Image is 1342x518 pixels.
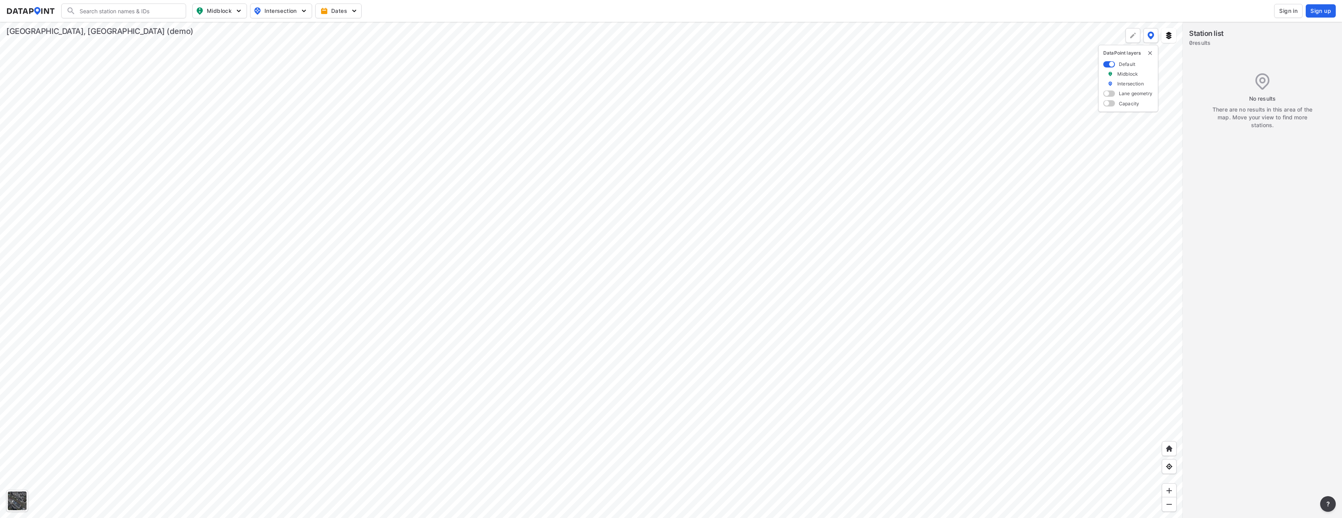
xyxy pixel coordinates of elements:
[196,6,242,16] span: Midblock
[1320,496,1336,512] button: more
[1165,463,1173,470] img: zeq5HYn9AnE9l6UmnFLPAAAAAElFTkSuQmCC
[6,490,28,512] div: Toggle basemap
[1310,7,1331,15] span: Sign up
[1119,61,1135,67] label: Default
[1125,28,1140,43] div: Polygon tool
[1325,499,1331,509] span: ?
[235,7,243,15] img: 5YPKRKmlfpI5mqlR8AD95paCi+0kK1fRFDJSaMmawlwaeJcJwk9O2fotCW5ve9gAAAAASUVORK5CYII=
[1108,71,1113,77] img: marker_Midblock.5ba75e30.svg
[315,4,362,18] button: Dates
[6,7,55,15] img: dataPointLogo.9353c09d.svg
[322,7,357,15] span: Dates
[1189,28,1224,39] label: Station list
[1253,72,1272,90] img: Location%20-%20Pin.421484f6.svg
[320,7,328,15] img: calendar-gold.39a51dde.svg
[1119,90,1152,97] label: Lane geometry
[1117,71,1138,77] label: Midblock
[1119,100,1139,107] label: Capacity
[1162,483,1177,498] div: Zoom in
[253,6,262,16] img: map_pin_int.54838e6b.svg
[1279,7,1298,15] span: Sign in
[1162,497,1177,512] div: Zoom out
[1147,32,1154,39] img: data-point-layers.37681fc9.svg
[1273,4,1304,18] a: Sign in
[1165,445,1173,452] img: +XpAUvaXAN7GudzAAAAAElFTkSuQmCC
[1162,459,1177,474] div: View my location
[1162,441,1177,456] div: Home
[1304,4,1336,18] a: Sign up
[192,4,247,18] button: Midblock
[300,7,308,15] img: 5YPKRKmlfpI5mqlR8AD95paCi+0kK1fRFDJSaMmawlwaeJcJwk9O2fotCW5ve9gAAAAASUVORK5CYII=
[254,6,307,16] span: Intersection
[195,6,204,16] img: map_pin_mid.602f9df1.svg
[1206,95,1319,103] div: No results
[250,4,312,18] button: Intersection
[1117,80,1144,87] label: Intersection
[1306,4,1336,18] button: Sign up
[350,7,358,15] img: 5YPKRKmlfpI5mqlR8AD95paCi+0kK1fRFDJSaMmawlwaeJcJwk9O2fotCW5ve9gAAAAASUVORK5CYII=
[1165,487,1173,495] img: ZvzfEJKXnyWIrJytrsY285QMwk63cM6Drc+sIAAAAASUVORK5CYII=
[1189,39,1224,47] label: 0 results
[1165,500,1173,508] img: MAAAAAElFTkSuQmCC
[1206,106,1319,129] div: There are no results in this area of the map. Move your view to find more stations.
[1143,28,1158,43] button: DataPoint layers
[1165,32,1173,39] img: layers.ee07997e.svg
[1129,32,1137,39] img: +Dz8AAAAASUVORK5CYII=
[1108,80,1113,87] img: marker_Intersection.6861001b.svg
[76,5,181,17] input: Search
[1147,50,1153,56] img: close-external-leyer.3061a1c7.svg
[1103,50,1153,56] p: DataPoint layers
[1147,50,1153,56] button: delete
[1274,4,1303,18] button: Sign in
[6,26,193,37] div: [GEOGRAPHIC_DATA], [GEOGRAPHIC_DATA] (demo)
[1161,28,1176,43] button: External layers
